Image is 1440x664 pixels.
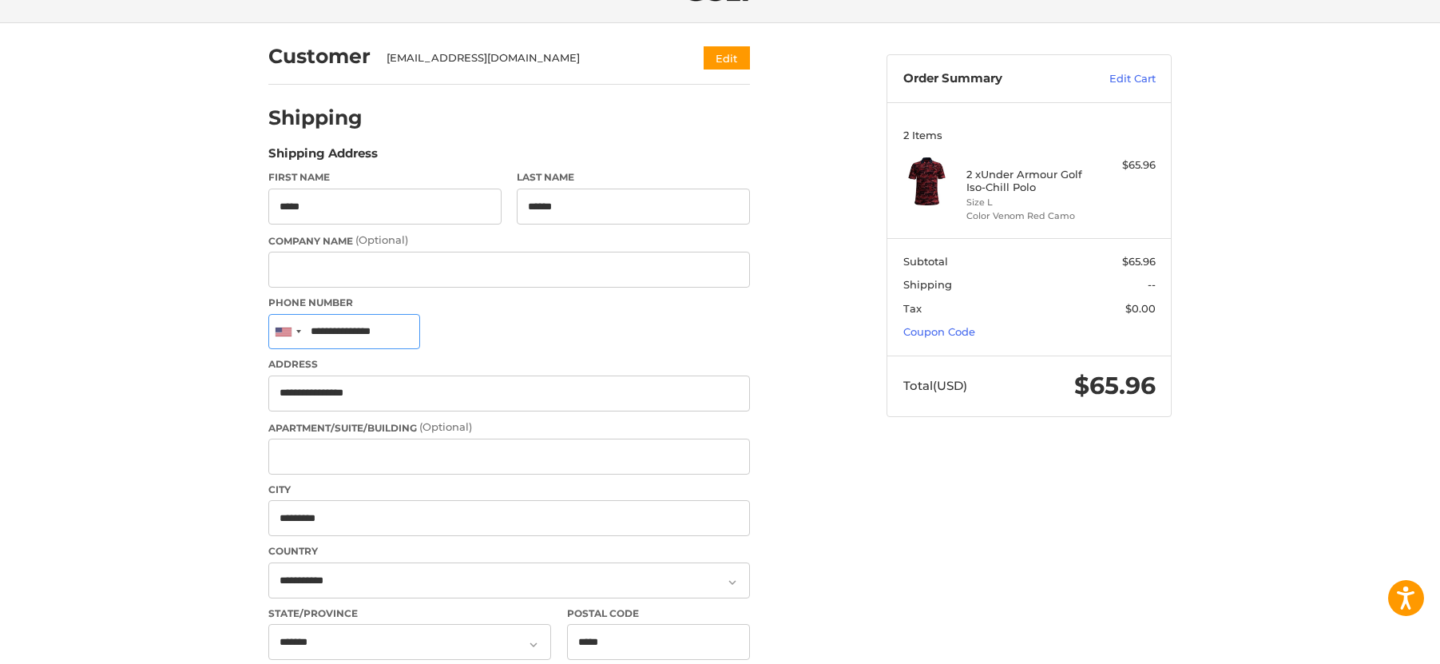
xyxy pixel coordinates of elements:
[268,105,363,130] h2: Shipping
[268,44,371,69] h2: Customer
[1148,278,1156,291] span: --
[268,483,750,497] label: City
[517,170,750,185] label: Last Name
[268,544,750,559] label: Country
[903,302,922,315] span: Tax
[704,46,750,70] button: Edit
[903,71,1075,87] h3: Order Summary
[966,209,1089,223] li: Color Venom Red Camo
[903,278,952,291] span: Shipping
[966,196,1089,209] li: Size L
[966,168,1089,194] h4: 2 x Under Armour Golf Iso-Chill Polo
[268,170,502,185] label: First Name
[903,325,975,338] a: Coupon Code
[268,357,750,372] label: Address
[269,315,306,349] div: United States: +1
[355,233,408,246] small: (Optional)
[268,419,750,435] label: Apartment/Suite/Building
[1308,621,1440,664] iframe: Google Customer Reviews
[567,606,751,621] label: Postal Code
[903,129,1156,141] h3: 2 Items
[1125,302,1156,315] span: $0.00
[1093,157,1156,173] div: $65.96
[268,145,378,170] legend: Shipping Address
[1074,371,1156,400] span: $65.96
[419,420,472,433] small: (Optional)
[903,255,948,268] span: Subtotal
[268,606,551,621] label: State/Province
[1122,255,1156,268] span: $65.96
[387,50,673,66] div: [EMAIL_ADDRESS][DOMAIN_NAME]
[268,233,750,249] label: Company Name
[903,378,967,393] span: Total (USD)
[1075,71,1156,87] a: Edit Cart
[268,296,750,310] label: Phone Number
